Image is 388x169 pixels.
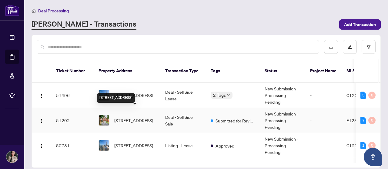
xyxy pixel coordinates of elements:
td: New Submission - Processing Pending [260,108,305,133]
img: Logo [39,93,44,98]
span: [STREET_ADDRESS] [114,117,153,124]
img: thumbnail-img [99,115,109,125]
button: Add Transaction [339,19,381,30]
td: Listing - Lease [160,133,206,158]
button: edit [343,40,357,54]
button: Logo [37,141,46,150]
div: 1 [360,142,366,149]
th: MLS # [342,59,378,83]
div: 0 [368,142,376,149]
span: home [32,9,36,13]
span: Add Transaction [344,20,376,29]
span: Submitted for Review [216,117,255,124]
th: Ticket Number [51,59,94,83]
button: filter [362,40,376,54]
span: Deal Processing [38,8,69,14]
span: down [227,94,230,97]
img: thumbnail-img [99,140,109,151]
td: - [305,83,342,108]
img: Logo [39,144,44,148]
td: Deal - Sell Side Lease [160,83,206,108]
button: download [324,40,338,54]
td: - [305,133,342,158]
span: download [329,45,333,49]
button: Logo [37,90,46,100]
div: [STREET_ADDRESS] [97,93,135,103]
td: 51496 [51,83,94,108]
button: Logo [37,115,46,125]
span: 2 Tags [213,92,226,99]
span: edit [348,45,352,49]
div: 0 [368,117,376,124]
div: 5 [360,92,366,99]
span: filter [366,45,371,49]
td: 50731 [51,133,94,158]
img: Profile Icon [6,151,18,163]
td: New Submission - Processing Pending [260,133,305,158]
button: Open asap [364,148,382,166]
span: C12368079 [346,93,371,98]
td: 51202 [51,108,94,133]
img: logo [5,5,19,16]
span: [STREET_ADDRESS] [114,142,153,149]
td: Deal - Sell Side Sale [160,108,206,133]
img: Logo [39,119,44,123]
img: thumbnail-img [99,90,109,100]
span: C12368079 [346,143,371,148]
th: Transaction Type [160,59,206,83]
div: 0 [368,92,376,99]
span: [STREET_ADDRESS] [114,92,153,99]
div: 7 [360,117,366,124]
a: [PERSON_NAME] - Transactions [32,19,136,30]
span: E12367386 [346,118,371,123]
span: Approved [216,142,234,149]
th: Status [260,59,305,83]
td: New Submission - Processing Pending [260,83,305,108]
th: Property Address [94,59,160,83]
th: Project Name [305,59,342,83]
td: - [305,108,342,133]
th: Tags [206,59,260,83]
